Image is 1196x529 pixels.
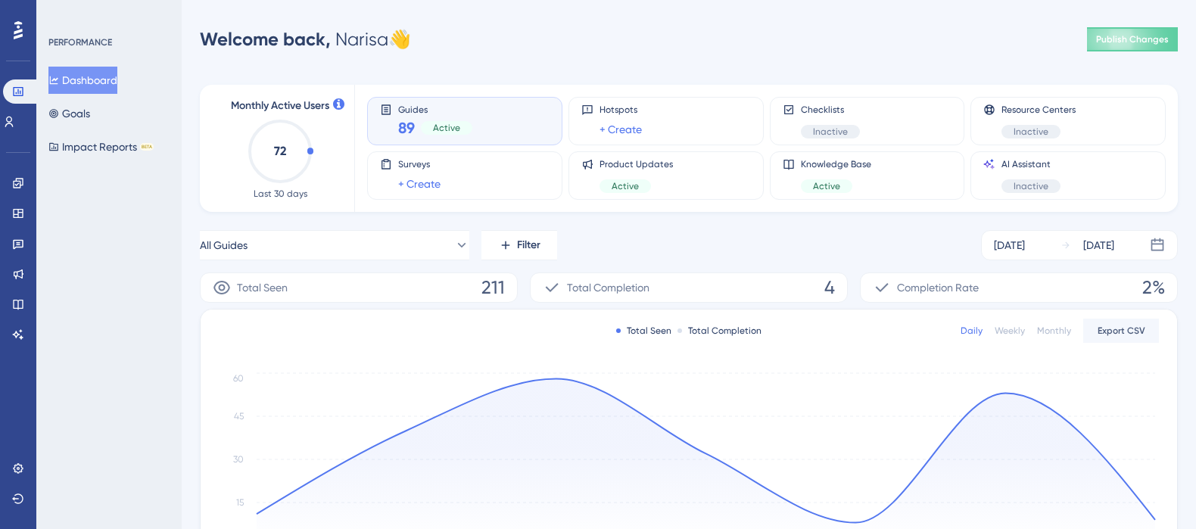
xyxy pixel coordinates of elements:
span: Surveys [398,158,441,170]
div: Narisa 👋 [200,27,411,51]
div: Monthly [1037,325,1071,337]
span: Guides [398,104,472,114]
span: Active [813,180,840,192]
span: 211 [481,275,505,300]
span: 4 [824,275,835,300]
span: Checklists [801,104,860,116]
button: Dashboard [48,67,117,94]
span: Total Completion [567,279,649,297]
span: Publish Changes [1096,33,1169,45]
span: Filter [517,236,540,254]
div: PERFORMANCE [48,36,112,48]
span: Active [433,122,460,134]
span: Hotspots [600,104,642,116]
span: Resource Centers [1001,104,1076,116]
span: Active [612,180,639,192]
span: 2% [1142,275,1165,300]
span: Inactive [1014,180,1048,192]
tspan: 60 [233,373,244,384]
button: All Guides [200,230,469,260]
span: Knowledge Base [801,158,871,170]
span: 89 [398,117,415,138]
div: [DATE] [1083,236,1114,254]
span: Export CSV [1098,325,1145,337]
div: Weekly [995,325,1025,337]
span: Inactive [1014,126,1048,138]
span: AI Assistant [1001,158,1061,170]
a: + Create [600,120,642,138]
span: Monthly Active Users [231,97,329,115]
button: Goals [48,100,90,127]
tspan: 30 [233,454,244,465]
span: Welcome back, [200,28,331,50]
span: Inactive [813,126,848,138]
button: Impact ReportsBETA [48,133,154,160]
span: All Guides [200,236,248,254]
a: + Create [398,175,441,193]
div: Total Seen [616,325,671,337]
button: Export CSV [1083,319,1159,343]
div: BETA [140,143,154,151]
div: [DATE] [994,236,1025,254]
tspan: 15 [236,497,244,508]
span: Product Updates [600,158,673,170]
text: 72 [274,144,286,158]
div: Daily [961,325,983,337]
div: Total Completion [677,325,762,337]
span: Last 30 days [254,188,307,200]
span: Total Seen [237,279,288,297]
button: Filter [481,230,557,260]
tspan: 45 [234,411,244,422]
span: Completion Rate [897,279,979,297]
button: Publish Changes [1087,27,1178,51]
